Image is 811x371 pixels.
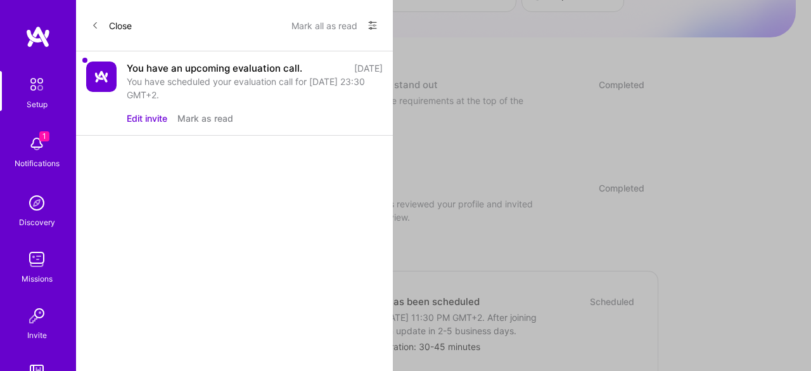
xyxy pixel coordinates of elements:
[24,190,49,216] img: discovery
[291,15,357,36] button: Mark all as read
[127,75,383,101] div: You have scheduled your evaluation call for [DATE] 23:30 GMT+2.
[127,112,167,125] button: Edit invite
[22,272,53,285] div: Missions
[19,216,55,229] div: Discovery
[27,98,48,111] div: Setup
[23,71,50,98] img: setup
[127,62,302,75] div: You have an upcoming evaluation call.
[24,247,49,272] img: teamwork
[24,303,49,329] img: Invite
[86,62,117,92] img: Company Logo
[354,62,383,75] div: [DATE]
[27,329,47,342] div: Invite
[177,112,233,125] button: Mark as read
[25,25,51,48] img: logo
[91,15,132,36] button: Close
